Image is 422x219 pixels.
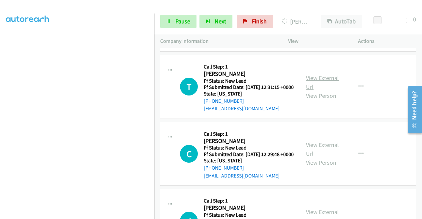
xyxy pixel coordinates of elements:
[377,18,407,23] div: Delay between calls (in seconds)
[180,145,198,163] h1: C
[321,15,362,28] button: AutoTab
[237,15,273,28] a: Finish
[204,198,294,204] h5: Call Step: 1
[204,70,294,78] h2: [PERSON_NAME]
[204,137,294,145] h2: [PERSON_NAME]
[306,92,336,99] a: View Person
[204,157,294,164] h5: State: [US_STATE]
[199,15,232,28] button: Next
[204,212,294,218] h5: Ff Status: New Lead
[204,173,280,179] a: [EMAIL_ADDRESS][DOMAIN_NAME]
[204,78,294,84] h5: Ff Status: New Lead
[204,91,294,97] h5: State: [US_STATE]
[204,105,280,112] a: [EMAIL_ADDRESS][DOMAIN_NAME]
[288,37,346,45] p: View
[204,165,244,171] a: [PHONE_NUMBER]
[204,98,244,104] a: [PHONE_NUMBER]
[180,78,198,96] h1: T
[306,159,336,166] a: View Person
[413,15,416,24] div: 0
[204,151,294,158] h5: Ff Submitted Date: [DATE] 12:29:48 +0000
[358,37,416,45] p: Actions
[204,64,294,70] h5: Call Step: 1
[252,17,267,25] span: Finish
[306,74,339,91] a: View External Url
[204,84,294,91] h5: Ff Submitted Date: [DATE] 12:31:15 +0000
[306,141,339,157] a: View External Url
[160,15,196,28] a: Pause
[204,204,294,212] h2: [PERSON_NAME]
[282,17,309,26] p: [PERSON_NAME]
[204,145,294,151] h5: Ff Status: New Lead
[180,78,198,96] div: The call is yet to be attempted
[403,83,422,136] iframe: Resource Center
[180,145,198,163] div: The call is yet to be attempted
[175,17,190,25] span: Pause
[215,17,226,25] span: Next
[204,131,294,137] h5: Call Step: 1
[160,37,276,45] p: Company Information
